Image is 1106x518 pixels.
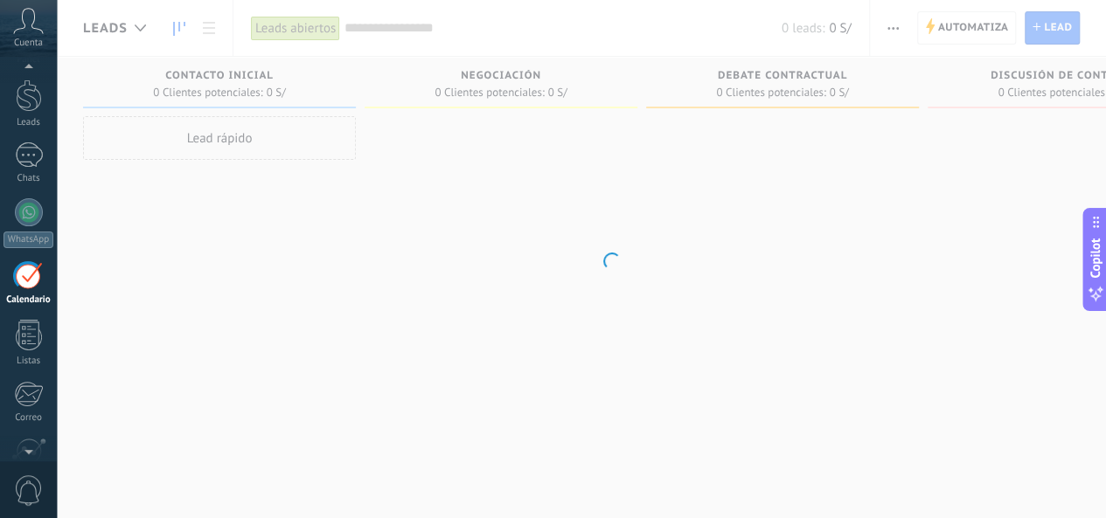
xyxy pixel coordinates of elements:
div: Calendario [3,294,54,306]
div: WhatsApp [3,231,53,248]
span: Copilot [1087,238,1104,278]
div: Listas [3,356,54,367]
div: Leads [3,117,54,128]
div: Correo [3,412,54,424]
span: Cuenta [14,38,43,49]
div: Chats [3,173,54,184]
